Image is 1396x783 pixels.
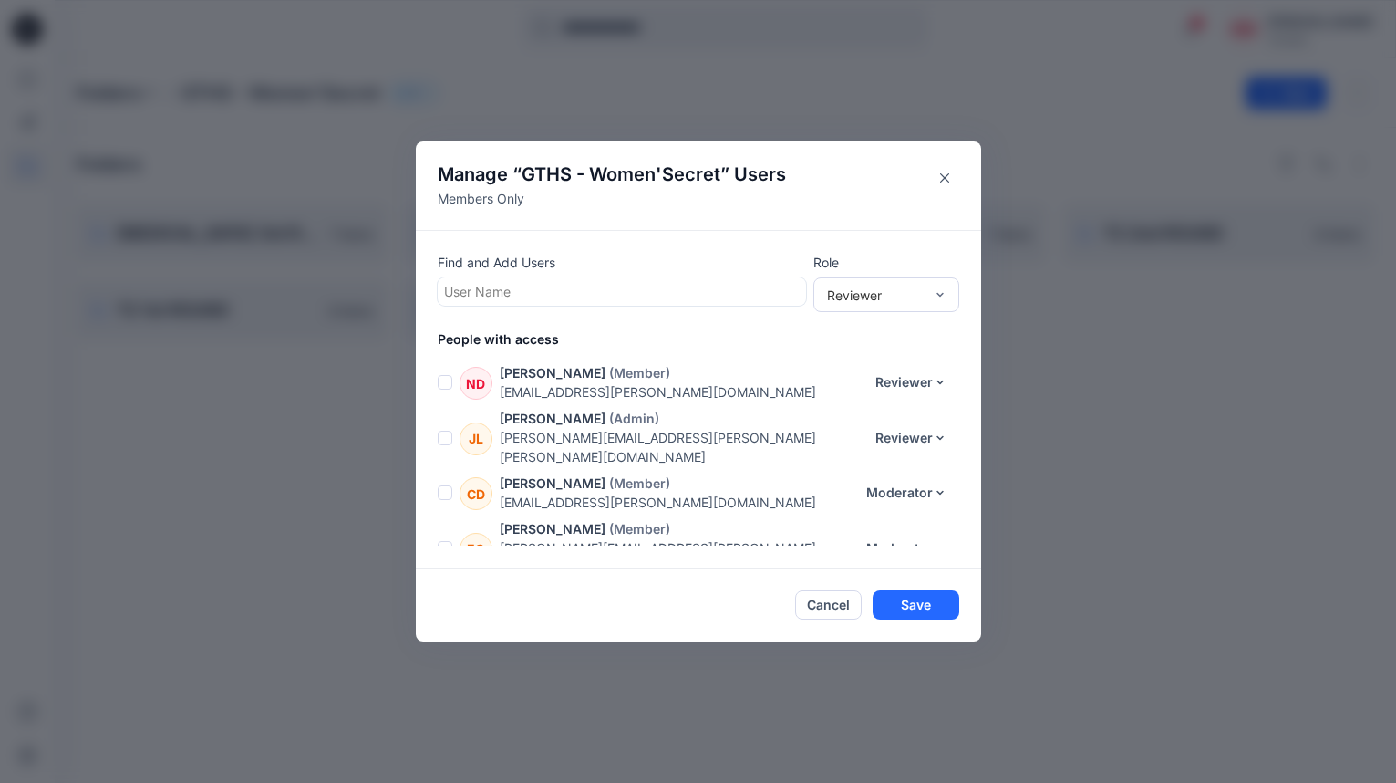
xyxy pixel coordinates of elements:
div: CD [460,477,492,510]
button: Moderator [854,534,959,563]
button: Moderator [854,478,959,507]
button: Cancel [795,590,862,620]
button: Close [930,163,959,193]
p: Find and Add Users [438,253,806,272]
p: (Member) [609,519,670,538]
p: Role [813,253,959,272]
p: (Admin) [609,409,659,428]
p: (Member) [609,474,670,493]
p: [PERSON_NAME] [500,409,605,428]
span: GTHS - Women'Secret [522,163,720,185]
div: EC [460,533,492,566]
p: Members Only [438,189,786,208]
p: [EMAIL_ADDRESS][PERSON_NAME][DOMAIN_NAME] [500,382,863,402]
p: [PERSON_NAME] [500,474,605,493]
h4: Manage “ ” Users [438,163,786,185]
div: Reviewer [827,286,924,305]
button: Reviewer [863,368,959,397]
div: ND [460,367,492,400]
p: [PERSON_NAME] [500,519,605,538]
div: JL [460,423,492,455]
p: [EMAIL_ADDRESS][PERSON_NAME][DOMAIN_NAME] [500,493,854,512]
p: (Member) [609,363,670,382]
p: [PERSON_NAME][EMAIL_ADDRESS][PERSON_NAME][DOMAIN_NAME] [500,538,854,577]
p: [PERSON_NAME] [500,363,605,382]
button: Reviewer [863,423,959,453]
p: [PERSON_NAME][EMAIL_ADDRESS][PERSON_NAME][PERSON_NAME][DOMAIN_NAME] [500,428,863,466]
p: People with access [438,329,981,349]
button: Save [873,590,959,620]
